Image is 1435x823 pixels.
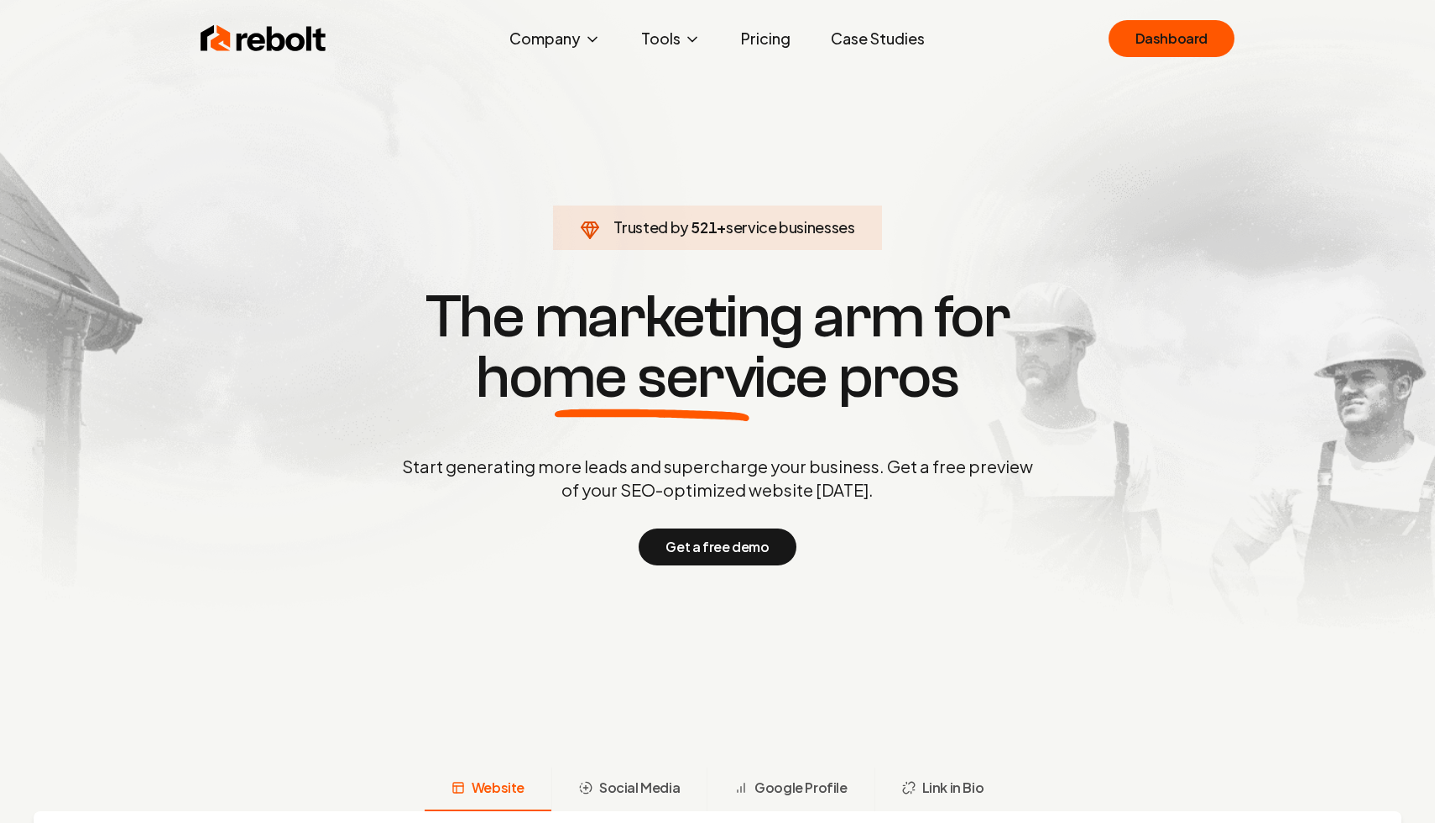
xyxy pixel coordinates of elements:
[476,347,827,408] span: home service
[1109,20,1234,57] a: Dashboard
[315,287,1120,408] h1: The marketing arm for pros
[472,778,524,798] span: Website
[817,22,938,55] a: Case Studies
[425,768,551,811] button: Website
[639,529,796,565] button: Get a free demo
[628,22,714,55] button: Tools
[922,778,984,798] span: Link in Bio
[754,778,847,798] span: Google Profile
[551,768,707,811] button: Social Media
[874,768,1011,811] button: Link in Bio
[728,22,804,55] a: Pricing
[613,217,688,237] span: Trusted by
[399,455,1036,502] p: Start generating more leads and supercharge your business. Get a free preview of your SEO-optimiz...
[496,22,614,55] button: Company
[707,768,874,811] button: Google Profile
[599,778,680,798] span: Social Media
[691,216,717,239] span: 521
[726,217,855,237] span: service businesses
[717,217,726,237] span: +
[201,22,326,55] img: Rebolt Logo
